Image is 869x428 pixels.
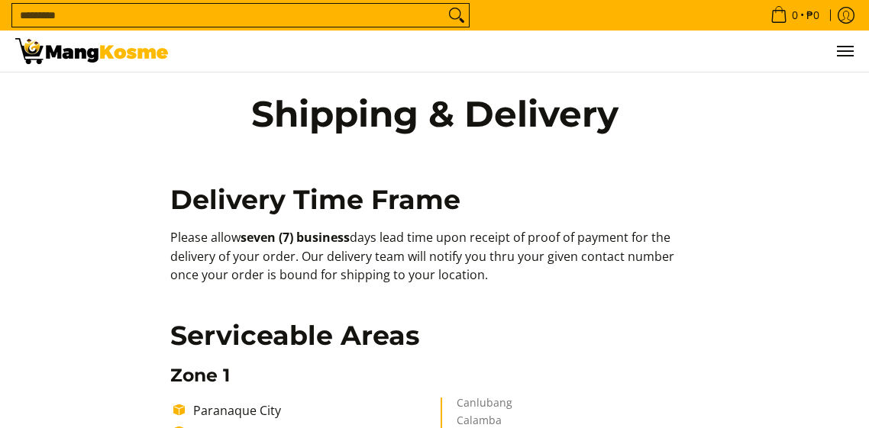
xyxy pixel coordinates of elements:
span: ₱0 [804,10,822,21]
b: seven (7) business [241,229,350,246]
span: Paranaque City [193,402,281,419]
h3: Zone 1 [170,364,699,386]
ul: Customer Navigation [183,31,854,72]
nav: Main Menu [183,31,854,72]
p: Please allow days lead time upon receipt of proof of payment for the delivery of your order. Our ... [170,228,699,300]
span: 0 [790,10,800,21]
button: Menu [835,31,854,72]
button: Search [444,4,469,27]
h2: Delivery Time Frame [170,183,699,217]
span: • [766,7,824,24]
li: Canlubang [457,397,684,416]
h2: Serviceable Areas [170,319,699,352]
h1: Shipping & Delivery [229,92,641,137]
img: Shipping &amp; Delivery Page l Mang Kosme: Home Appliances Warehouse Sale! [15,38,168,64]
